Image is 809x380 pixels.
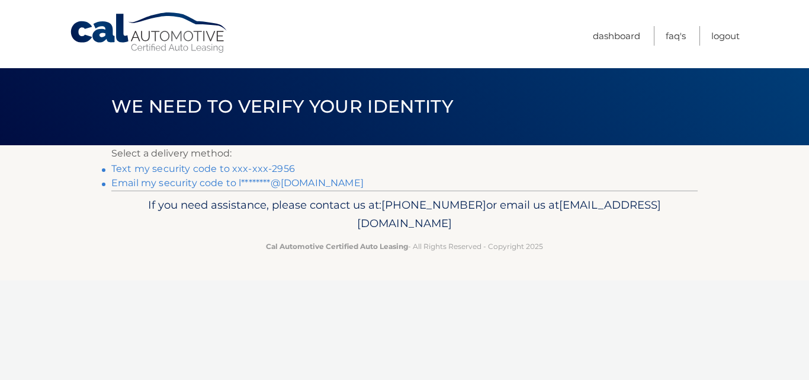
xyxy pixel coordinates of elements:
a: Dashboard [593,26,640,46]
p: If you need assistance, please contact us at: or email us at [119,196,690,234]
span: We need to verify your identity [111,95,453,117]
a: Text my security code to xxx-xxx-2956 [111,163,295,174]
strong: Cal Automotive Certified Auto Leasing [266,242,408,251]
span: [PHONE_NUMBER] [381,198,486,212]
a: Logout [711,26,740,46]
p: - All Rights Reserved - Copyright 2025 [119,240,690,253]
a: Email my security code to l********@[DOMAIN_NAME] [111,177,364,189]
a: Cal Automotive [69,12,229,54]
p: Select a delivery method: [111,145,698,162]
a: FAQ's [666,26,686,46]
